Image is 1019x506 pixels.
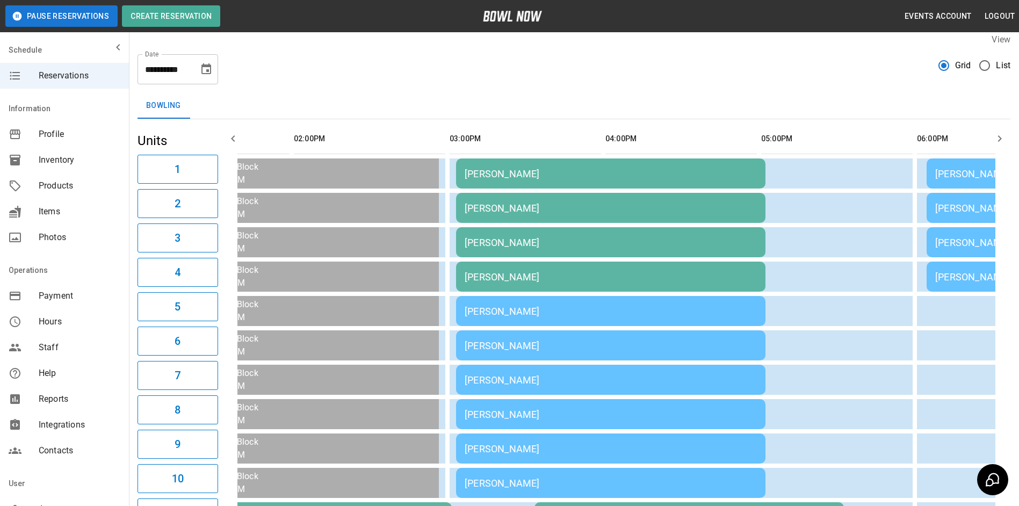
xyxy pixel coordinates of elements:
h6: 2 [175,195,180,212]
button: Pause Reservations [5,5,118,27]
button: Choose date, selected date is Oct 4, 2025 [196,59,217,80]
button: Logout [980,6,1019,26]
div: [PERSON_NAME] [465,478,757,489]
span: Products [39,179,120,192]
span: Grid [955,59,971,72]
span: Reports [39,393,120,406]
button: Create Reservation [122,5,220,27]
span: Payment [39,290,120,302]
span: Profile [39,128,120,141]
img: logo [483,11,542,21]
h6: 3 [175,229,180,247]
button: 10 [138,464,218,493]
span: Photos [39,231,120,244]
div: [PERSON_NAME] [465,168,757,179]
span: List [996,59,1010,72]
span: Staff [39,341,120,354]
button: 5 [138,292,218,321]
span: Inventory [39,154,120,167]
div: [PERSON_NAME] [465,237,757,248]
div: [PERSON_NAME] [465,374,757,386]
span: Hours [39,315,120,328]
span: Contacts [39,444,120,457]
h6: 10 [172,470,184,487]
span: Items [39,205,120,218]
label: View [992,34,1010,45]
h6: 4 [175,264,180,281]
button: 1 [138,155,218,184]
div: inventory tabs [138,93,1010,119]
div: [PERSON_NAME] [465,271,757,283]
span: Integrations [39,418,120,431]
span: Reservations [39,69,120,82]
button: Bowling [138,93,190,119]
h6: 8 [175,401,180,418]
button: 8 [138,395,218,424]
h6: 9 [175,436,180,453]
div: [PERSON_NAME] [465,203,757,214]
h6: 1 [175,161,180,178]
button: 6 [138,327,218,356]
button: 4 [138,258,218,287]
button: 7 [138,361,218,390]
button: 3 [138,223,218,252]
button: 2 [138,189,218,218]
div: [PERSON_NAME] [465,409,757,420]
h6: 6 [175,332,180,350]
h6: 5 [175,298,180,315]
button: Events Account [900,6,976,26]
button: 9 [138,430,218,459]
span: Help [39,367,120,380]
div: [PERSON_NAME] [465,340,757,351]
div: [PERSON_NAME] [465,306,757,317]
div: [PERSON_NAME] [465,443,757,454]
h5: Units [138,132,218,149]
h6: 7 [175,367,180,384]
